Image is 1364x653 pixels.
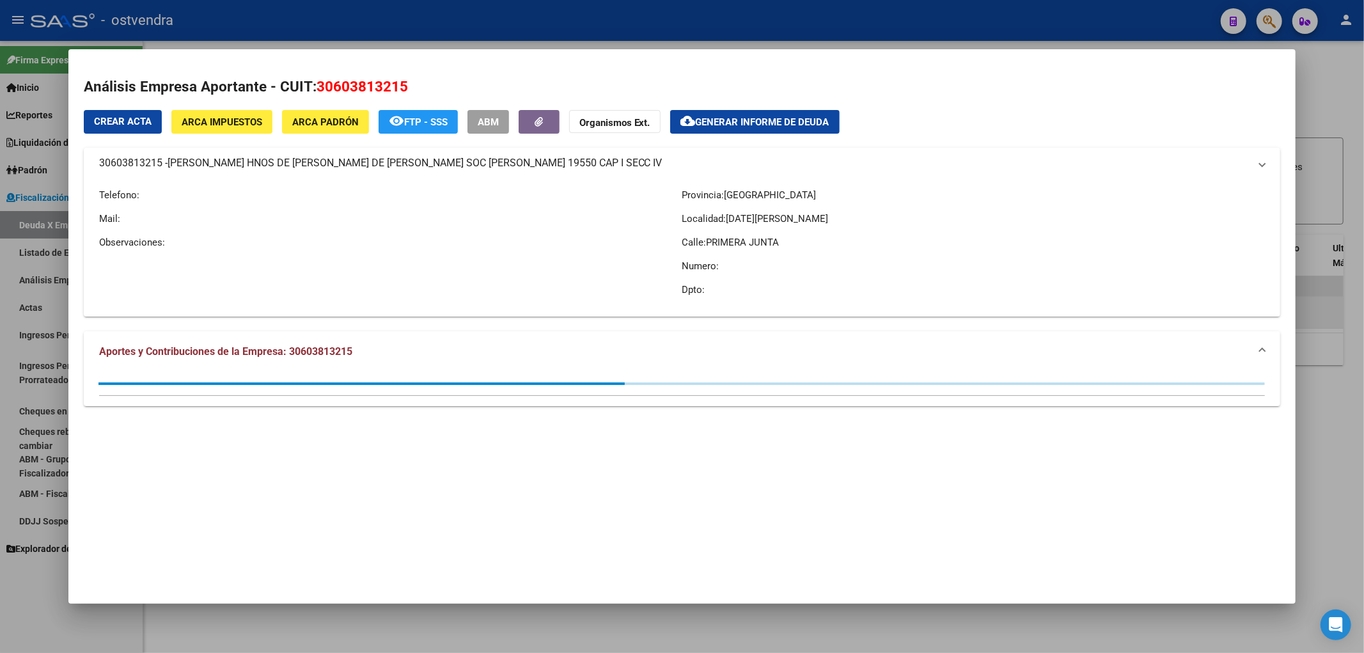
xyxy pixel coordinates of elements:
[696,116,829,128] span: Generar informe de deuda
[84,76,1281,98] h2: Análisis Empresa Aportante - CUIT:
[99,212,682,226] p: Mail:
[84,178,1281,317] div: 30603813215 -[PERSON_NAME] HNOS DE [PERSON_NAME] DE [PERSON_NAME] SOC [PERSON_NAME] 19550 CAP I S...
[579,117,650,129] strong: Organismos Ext.
[680,113,696,129] mat-icon: cloud_download
[99,188,682,202] p: Telefono:
[292,116,359,128] span: ARCA Padrón
[569,110,661,134] button: Organismos Ext.
[682,259,1266,273] p: Numero:
[707,237,780,248] span: PRIMERA JUNTA
[171,110,272,134] button: ARCA Impuestos
[1321,610,1351,640] div: Open Intercom Messenger
[682,235,1266,249] p: Calle:
[389,113,404,129] mat-icon: remove_red_eye
[317,78,408,95] span: 30603813215
[670,110,840,134] button: Generar informe de deuda
[99,345,352,358] span: Aportes y Contribuciones de la Empresa: 30603813215
[84,372,1281,406] div: Aportes y Contribuciones de la Empresa: 30603813215
[84,148,1281,178] mat-expansion-panel-header: 30603813215 -[PERSON_NAME] HNOS DE [PERSON_NAME] DE [PERSON_NAME] SOC [PERSON_NAME] 19550 CAP I S...
[379,110,458,134] button: FTP - SSS
[168,155,662,171] span: [PERSON_NAME] HNOS DE [PERSON_NAME] DE [PERSON_NAME] SOC [PERSON_NAME] 19550 CAP I SECC IV
[99,235,682,249] p: Observaciones:
[682,188,1266,202] p: Provincia:
[467,110,509,134] button: ABM
[478,116,499,128] span: ABM
[84,110,162,134] button: Crear Acta
[99,155,1250,171] mat-panel-title: 30603813215 -
[404,116,448,128] span: FTP - SSS
[84,331,1281,372] mat-expansion-panel-header: Aportes y Contribuciones de la Empresa: 30603813215
[282,110,369,134] button: ARCA Padrón
[182,116,262,128] span: ARCA Impuestos
[94,116,152,127] span: Crear Acta
[725,189,817,201] span: [GEOGRAPHIC_DATA]
[682,283,1266,297] p: Dpto:
[726,213,829,224] span: [DATE][PERSON_NAME]
[682,212,1266,226] p: Localidad:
